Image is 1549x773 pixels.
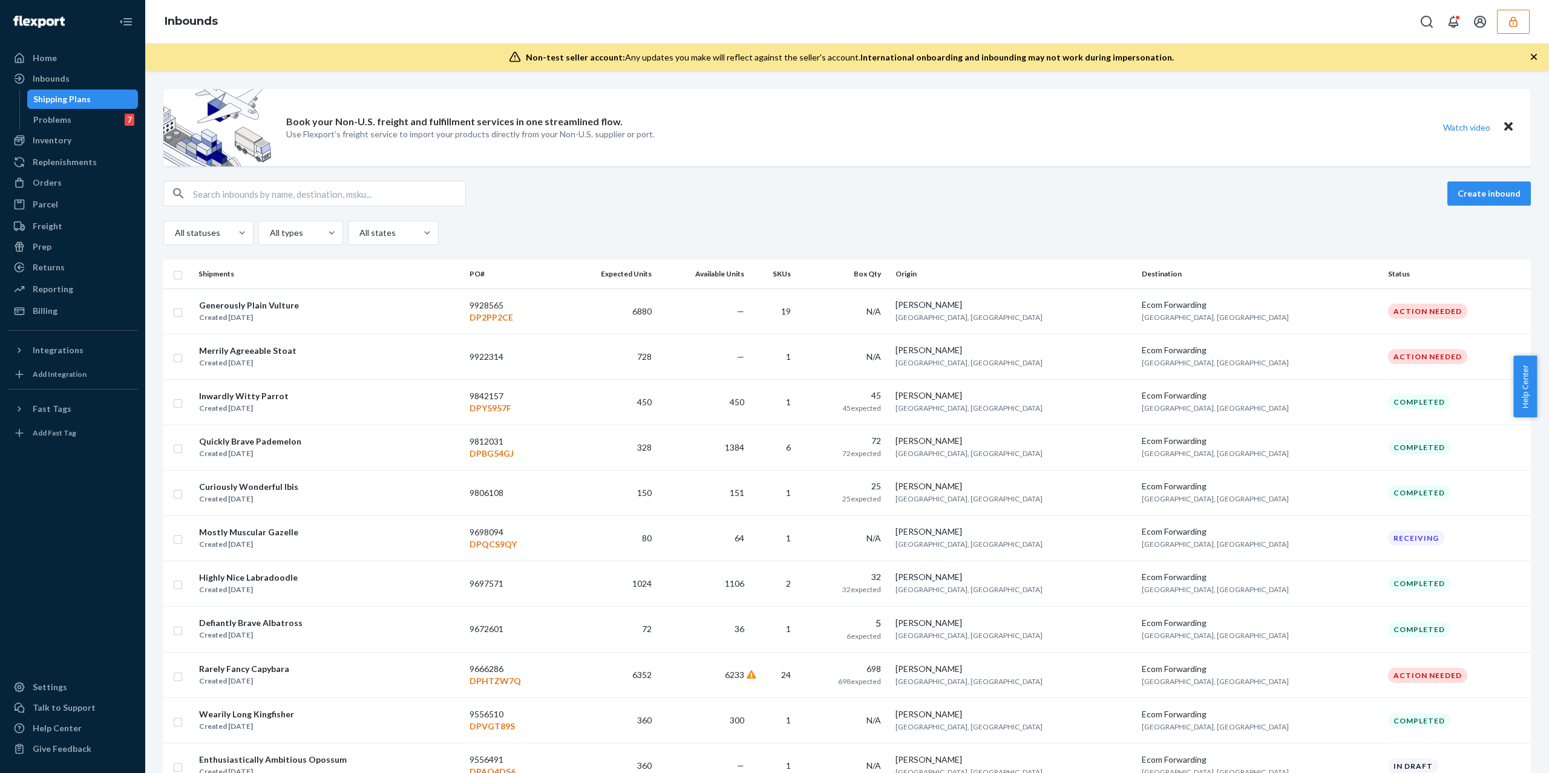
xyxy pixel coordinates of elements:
div: Ecom Forwarding [1142,480,1378,492]
div: 45 [805,390,881,402]
div: Problems [33,114,71,126]
span: [GEOGRAPHIC_DATA], [GEOGRAPHIC_DATA] [896,313,1043,322]
input: Search inbounds by name, destination, msku... [193,181,465,206]
div: Replenishments [33,156,97,168]
div: Action Needed [1388,349,1467,364]
span: 6233 [725,670,744,680]
p: Use Flexport’s freight service to import your products directly from your Non-U.S. supplier or port. [286,128,655,140]
span: 72 expected [842,449,881,458]
div: [PERSON_NAME] [896,435,1132,447]
div: 7 [125,114,134,126]
td: 9697571 [465,561,562,606]
div: Completed [1388,576,1450,591]
div: [PERSON_NAME] [896,754,1132,766]
div: Ecom Forwarding [1142,708,1378,720]
p: DPY5957F [470,402,557,414]
div: Rarely Fancy Capybara [199,663,289,675]
span: [GEOGRAPHIC_DATA], [GEOGRAPHIC_DATA] [896,540,1043,549]
button: Close [1501,119,1516,136]
span: 1 [786,397,791,407]
div: Inwardly Witty Parrot [199,390,289,402]
span: N/A [866,533,881,543]
td: 9842157 [465,379,562,425]
span: 1024 [632,578,652,589]
th: Available Units [657,259,748,289]
span: 6880 [632,306,652,316]
a: Billing [7,301,138,321]
span: [GEOGRAPHIC_DATA], [GEOGRAPHIC_DATA] [1142,494,1289,503]
button: Talk to Support [7,698,138,717]
span: — [737,351,744,362]
span: [GEOGRAPHIC_DATA], [GEOGRAPHIC_DATA] [896,585,1043,594]
div: 72 [805,435,881,447]
a: Inbounds [165,15,218,28]
input: All types [269,227,270,239]
div: [PERSON_NAME] [896,390,1132,402]
button: Give Feedback [7,739,138,758]
span: International onboarding and inbounding may not work during impersonation. [860,52,1174,62]
span: 36 [735,624,744,634]
p: DPBG54GJ [470,448,557,460]
a: Replenishments [7,152,138,172]
div: Prep [33,241,51,253]
div: Curiously Wonderful Ibis [199,481,298,493]
span: 698 expected [838,677,881,686]
div: Give Feedback [33,743,91,755]
div: Help Center [33,722,82,734]
div: Highly Nice Labradoodle [199,572,298,584]
span: [GEOGRAPHIC_DATA], [GEOGRAPHIC_DATA] [1142,722,1289,731]
div: Created [DATE] [199,720,294,732]
span: 328 [637,442,652,452]
span: [GEOGRAPHIC_DATA], [GEOGRAPHIC_DATA] [1142,313,1289,322]
span: N/A [866,351,881,362]
div: Created [DATE] [199,311,299,324]
ol: breadcrumbs [155,4,228,39]
button: Open notifications [1441,10,1465,34]
div: Receiving [1388,530,1444,546]
span: 6 expected [847,631,881,641]
button: Create inbound [1447,181,1531,206]
span: 6352 [632,670,652,680]
th: PO# [465,259,562,289]
span: [GEOGRAPHIC_DATA], [GEOGRAPHIC_DATA] [896,677,1043,686]
span: [GEOGRAPHIC_DATA], [GEOGRAPHIC_DATA] [896,631,1043,640]
div: [PERSON_NAME] [896,526,1132,538]
div: Action Needed [1388,304,1467,319]
button: Open Search Box [1415,10,1439,34]
a: Freight [7,217,138,236]
div: 698 [805,663,881,675]
div: [PERSON_NAME] [896,299,1132,311]
div: Created [DATE] [199,629,303,641]
span: 150 [637,488,652,498]
div: Ecom Forwarding [1142,571,1378,583]
span: 300 [730,715,744,725]
span: 450 [637,397,652,407]
span: 360 [637,715,652,725]
td: 9698094 [465,515,562,561]
p: DPQCS9QY [470,538,557,550]
td: 9812031 [465,425,562,470]
div: Completed [1388,622,1450,637]
th: Origin [891,259,1137,289]
a: Inventory [7,131,138,150]
span: [GEOGRAPHIC_DATA], [GEOGRAPHIC_DATA] [1142,677,1289,686]
span: 64 [735,533,744,543]
th: Destination [1137,259,1383,289]
span: 360 [637,760,652,771]
iframe: Opens a widget where you can chat to one of our agents [1472,737,1537,767]
span: 6 [786,442,791,452]
a: Inbounds [7,69,138,88]
span: N/A [866,760,881,771]
button: Open account menu [1468,10,1492,34]
a: Problems7 [27,110,139,129]
div: [PERSON_NAME] [896,571,1132,583]
span: [GEOGRAPHIC_DATA], [GEOGRAPHIC_DATA] [1142,403,1289,413]
div: Ecom Forwarding [1142,344,1378,356]
a: Orders [7,173,138,192]
div: 25 [805,480,881,492]
span: [GEOGRAPHIC_DATA], [GEOGRAPHIC_DATA] [1142,631,1289,640]
div: Ecom Forwarding [1142,663,1378,675]
div: Completed [1388,394,1450,409]
span: [GEOGRAPHIC_DATA], [GEOGRAPHIC_DATA] [896,358,1043,367]
span: 728 [637,351,652,362]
